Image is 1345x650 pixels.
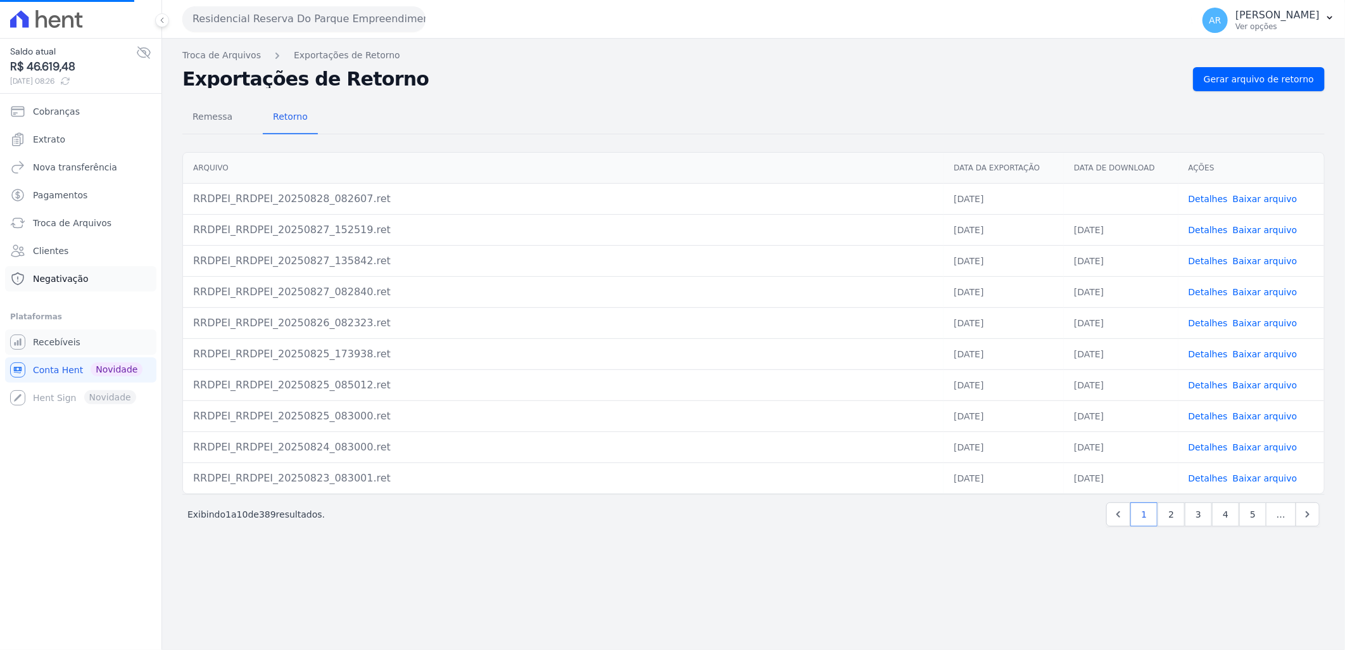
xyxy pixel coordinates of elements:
a: Baixar arquivo [1233,318,1298,328]
a: Nova transferência [5,155,156,180]
button: Residencial Reserva Do Parque Empreendimento Imobiliario LTDA [182,6,426,32]
a: Gerar arquivo de retorno [1193,67,1325,91]
a: Cobranças [5,99,156,124]
a: Detalhes [1189,349,1228,359]
span: Cobranças [33,105,80,118]
span: 10 [237,509,248,519]
div: RRDPEI_RRDPEI_20250823_083001.ret [193,471,933,486]
a: Previous [1106,502,1130,526]
span: Gerar arquivo de retorno [1204,73,1314,86]
nav: Breadcrumb [182,49,1325,62]
td: [DATE] [944,400,1064,431]
a: Remessa [182,101,243,134]
span: Recebíveis [33,336,80,348]
a: Detalhes [1189,256,1228,266]
a: Pagamentos [5,182,156,208]
a: Baixar arquivo [1233,411,1298,421]
div: RRDPEI_RRDPEI_20250826_082323.ret [193,315,933,331]
a: Detalhes [1189,287,1228,297]
td: [DATE] [944,307,1064,338]
td: [DATE] [944,338,1064,369]
a: Baixar arquivo [1233,194,1298,204]
span: Conta Hent [33,364,83,376]
a: Retorno [263,101,318,134]
td: [DATE] [944,276,1064,307]
p: [PERSON_NAME] [1235,9,1320,22]
div: RRDPEI_RRDPEI_20250824_083000.ret [193,440,933,455]
a: Clientes [5,238,156,264]
a: Troca de Arquivos [182,49,261,62]
a: Detalhes [1189,380,1228,390]
a: Conta Hent Novidade [5,357,156,383]
span: Retorno [265,104,315,129]
a: Next [1296,502,1320,526]
span: Pagamentos [33,189,87,201]
td: [DATE] [944,183,1064,214]
nav: Sidebar [10,99,151,411]
span: Saldo atual [10,45,136,58]
th: Arquivo [183,153,944,184]
a: Baixar arquivo [1233,473,1298,483]
td: [DATE] [1064,307,1178,338]
a: Detalhes [1189,473,1228,483]
button: AR [PERSON_NAME] Ver opções [1192,3,1345,38]
span: [DATE] 08:26 [10,75,136,87]
a: Recebíveis [5,329,156,355]
a: Detalhes [1189,318,1228,328]
p: Exibindo a de resultados. [187,508,325,521]
a: Baixar arquivo [1233,442,1298,452]
div: RRDPEI_RRDPEI_20250825_173938.ret [193,347,933,362]
a: Exportações de Retorno [294,49,400,62]
td: [DATE] [944,462,1064,494]
td: [DATE] [1064,431,1178,462]
th: Data da Exportação [944,153,1064,184]
td: [DATE] [1064,338,1178,369]
th: Data de Download [1064,153,1178,184]
td: [DATE] [944,431,1064,462]
td: [DATE] [944,369,1064,400]
span: 1 [225,509,231,519]
a: Baixar arquivo [1233,225,1298,235]
td: [DATE] [944,245,1064,276]
div: RRDPEI_RRDPEI_20250825_085012.ret [193,378,933,393]
div: RRDPEI_RRDPEI_20250828_082607.ret [193,191,933,207]
th: Ações [1178,153,1324,184]
span: Novidade [91,362,142,376]
p: Ver opções [1235,22,1320,32]
a: Detalhes [1189,225,1228,235]
div: RRDPEI_RRDPEI_20250827_152519.ret [193,222,933,238]
span: Troca de Arquivos [33,217,111,229]
span: 389 [259,509,276,519]
div: Plataformas [10,309,151,324]
span: Clientes [33,245,68,257]
a: 2 [1158,502,1185,526]
a: Detalhes [1189,411,1228,421]
a: 1 [1130,502,1158,526]
a: Baixar arquivo [1233,256,1298,266]
span: Remessa [185,104,240,129]
span: Negativação [33,272,89,285]
a: 5 [1239,502,1266,526]
td: [DATE] [1064,462,1178,494]
a: Baixar arquivo [1233,287,1298,297]
span: Nova transferência [33,161,117,174]
a: Detalhes [1189,442,1228,452]
a: Baixar arquivo [1233,349,1298,359]
td: [DATE] [1064,369,1178,400]
a: Detalhes [1189,194,1228,204]
a: Baixar arquivo [1233,380,1298,390]
a: 4 [1212,502,1239,526]
td: [DATE] [1064,276,1178,307]
span: R$ 46.619,48 [10,58,136,75]
div: RRDPEI_RRDPEI_20250827_135842.ret [193,253,933,269]
div: RRDPEI_RRDPEI_20250825_083000.ret [193,409,933,424]
a: Negativação [5,266,156,291]
span: Extrato [33,133,65,146]
span: AR [1209,16,1221,25]
a: 3 [1185,502,1212,526]
td: [DATE] [1064,245,1178,276]
td: [DATE] [1064,400,1178,431]
td: [DATE] [1064,214,1178,245]
h2: Exportações de Retorno [182,70,1183,88]
a: Extrato [5,127,156,152]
